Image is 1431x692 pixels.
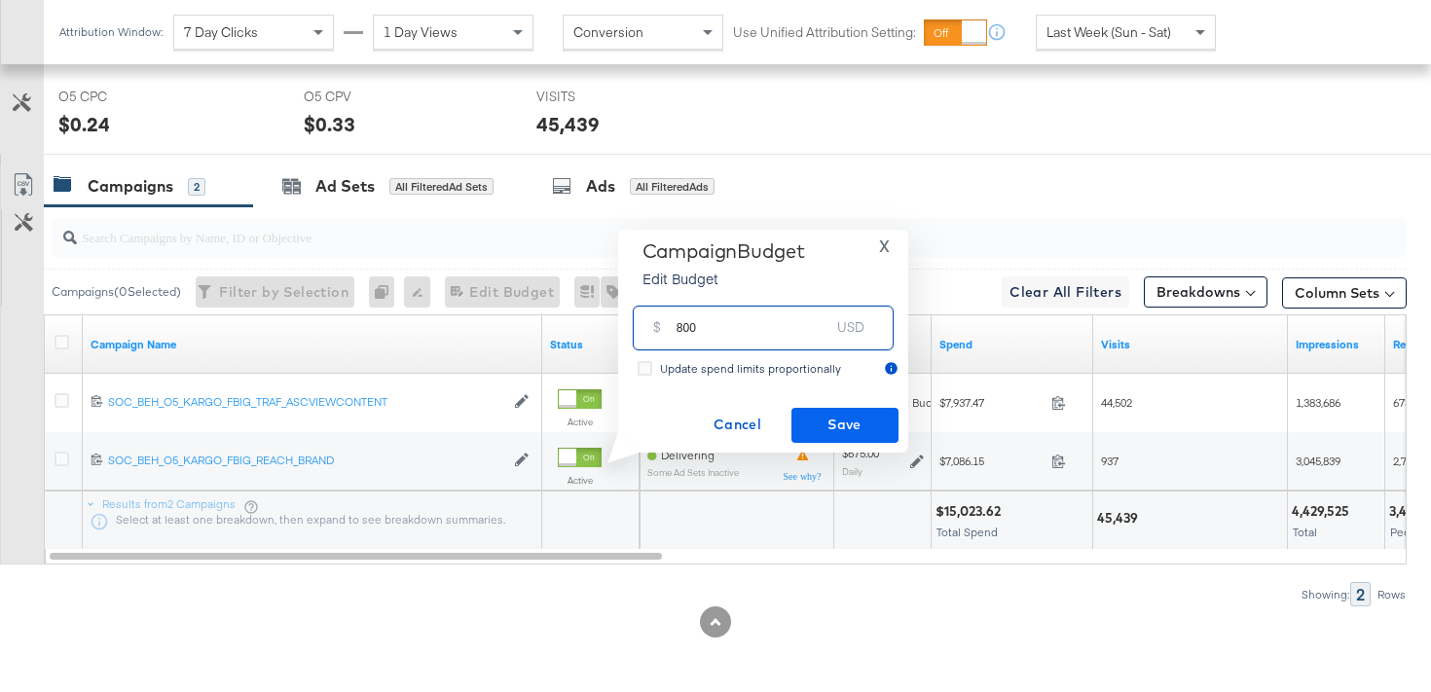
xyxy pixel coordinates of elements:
[936,502,1007,521] div: $15,023.62
[677,299,830,341] input: Enter your budget
[1292,502,1355,521] div: 4,429,525
[1046,23,1171,41] span: Last Week (Sun - Sat)
[692,413,784,437] span: Cancel
[1293,525,1317,539] span: Total
[1101,395,1132,410] span: 44,502
[1009,280,1121,305] span: Clear All Filters
[630,178,715,196] div: All Filtered Ads
[58,88,204,106] span: O5 CPC
[1101,337,1280,352] a: Omniture Visits
[645,314,669,349] div: $
[108,453,504,468] div: SOC_BEH_O5_KARGO_FBIG_REACH_BRAND
[1097,509,1144,528] div: 45,439
[1002,276,1129,308] button: Clear All Filters
[1301,588,1350,601] div: Showing:
[91,337,534,352] a: Your campaign name.
[188,178,205,196] div: 2
[550,337,632,352] a: Shows the current state of your Ad Campaign.
[558,416,602,428] label: Active
[660,361,841,376] span: Update spend limits proportionally
[315,175,375,198] div: Ad Sets
[733,23,916,42] label: Use Unified Attribution Setting:
[184,23,258,41] span: 7 Day Clicks
[52,283,181,301] div: Campaigns ( 0 Selected)
[661,448,715,462] span: Delivering
[304,110,355,138] div: $0.33
[536,88,682,106] span: VISITS
[791,408,899,443] button: Save
[1390,525,1427,539] span: People
[939,337,1085,352] a: The total amount spent to date.
[939,395,1044,410] span: $7,937.47
[1296,454,1340,468] span: 3,045,839
[1393,395,1430,410] span: 673,687
[536,110,600,138] div: 45,439
[304,88,450,106] span: O5 CPV
[939,454,1044,468] span: $7,086.15
[871,239,898,254] button: X
[58,25,164,39] div: Attribution Window:
[1282,277,1407,309] button: Column Sets
[1296,395,1340,410] span: 1,383,686
[842,465,862,477] sub: Daily
[642,269,805,288] p: Edit Budget
[684,408,791,443] button: Cancel
[936,525,998,539] span: Total Spend
[108,394,504,410] div: SOC_BEH_O5_KARGO_FBIG_TRAF_ASCVIEWCONTENT
[1101,454,1119,468] span: 937
[829,314,872,349] div: USD
[1144,276,1267,308] button: Breakdowns
[642,239,805,263] div: Campaign Budget
[558,474,602,487] label: Active
[77,210,1286,248] input: Search Campaigns by Name, ID or Objective
[389,178,494,196] div: All Filtered Ad Sets
[573,23,643,41] span: Conversion
[842,446,879,461] div: $675.00
[384,23,458,41] span: 1 Day Views
[647,467,739,478] sub: Some Ad Sets Inactive
[799,413,891,437] span: Save
[1376,588,1407,601] div: Rows
[88,175,173,198] div: Campaigns
[108,394,504,411] a: SOC_BEH_O5_KARGO_FBIG_TRAF_ASCVIEWCONTENT
[108,453,504,469] a: SOC_BEH_O5_KARGO_FBIG_REACH_BRAND
[58,110,110,138] div: $0.24
[1296,337,1377,352] a: The number of times your ad was served. On mobile apps an ad is counted as served the first time ...
[879,233,890,260] span: X
[586,175,615,198] div: Ads
[369,276,404,308] div: 0
[1350,582,1371,606] div: 2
